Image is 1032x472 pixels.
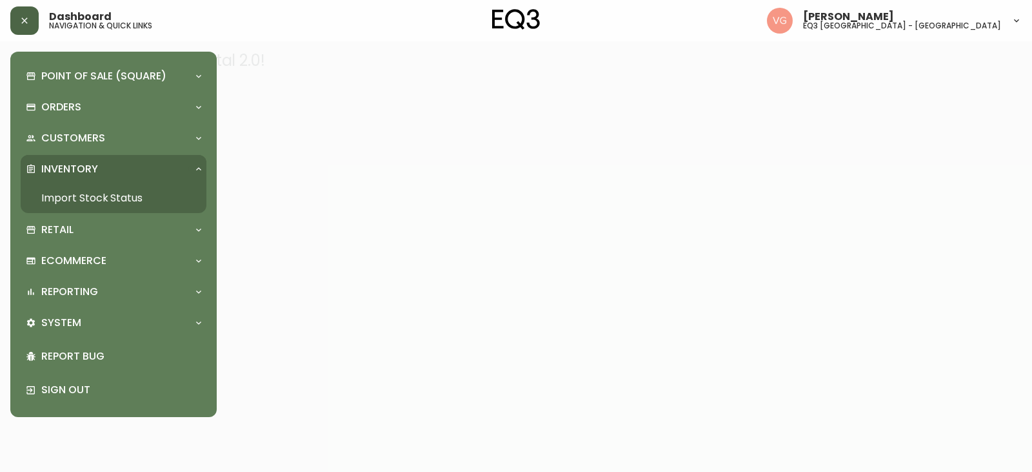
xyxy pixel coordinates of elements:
[41,131,105,145] p: Customers
[21,183,206,213] a: Import Stock Status
[492,9,540,30] img: logo
[41,69,166,83] p: Point of Sale (Square)
[41,100,81,114] p: Orders
[21,155,206,183] div: Inventory
[21,340,206,373] div: Report Bug
[21,278,206,306] div: Reporting
[49,12,112,22] span: Dashboard
[21,373,206,407] div: Sign Out
[767,8,793,34] img: 876f05e53c5b52231d7ee1770617069b
[803,12,894,22] span: [PERSON_NAME]
[21,216,206,244] div: Retail
[21,62,206,90] div: Point of Sale (Square)
[41,254,106,268] p: Ecommerce
[41,316,81,330] p: System
[41,383,201,397] p: Sign Out
[41,349,201,364] p: Report Bug
[41,223,74,237] p: Retail
[21,247,206,275] div: Ecommerce
[41,162,98,176] p: Inventory
[21,93,206,121] div: Orders
[803,22,1001,30] h5: eq3 [GEOGRAPHIC_DATA] - [GEOGRAPHIC_DATA]
[49,22,152,30] h5: navigation & quick links
[21,124,206,152] div: Customers
[21,309,206,337] div: System
[41,285,98,299] p: Reporting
